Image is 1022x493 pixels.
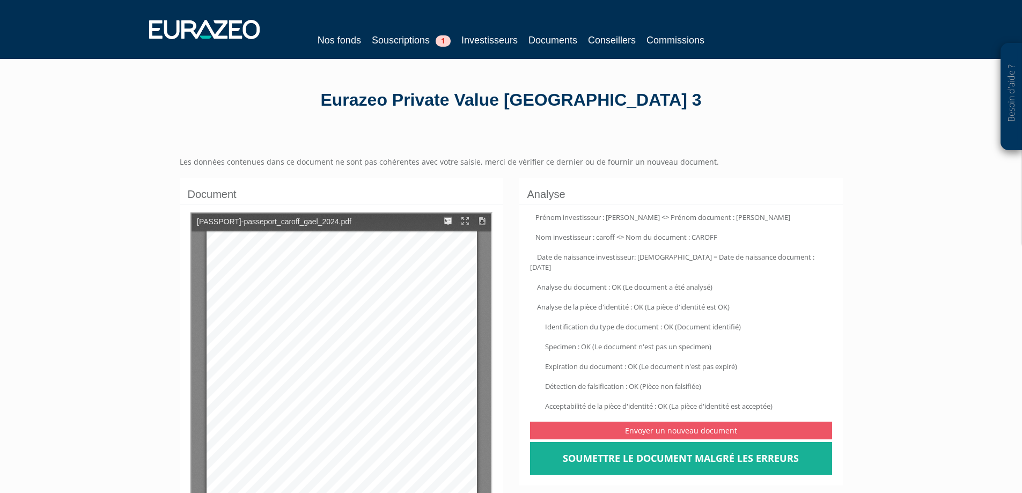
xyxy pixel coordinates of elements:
button: Previous Page [2,342,18,355]
button: Zoom In [116,342,132,355]
button: ViewerJS [258,342,299,355]
a: Souscriptions1 [372,33,451,48]
button: Next Page [17,342,33,355]
a: Soumettre le document malgré les erreurs [530,442,832,475]
button: Download [283,2,299,15]
a: Commissions [646,33,704,48]
p: Besoin d'aide ? [1005,49,1018,145]
label: Page: [34,342,56,354]
a: Conseillers [588,33,636,48]
span: 1 [436,35,451,47]
div: Eurazeo Private Value [GEOGRAPHIC_DATA] 3 [205,88,817,113]
button: Presentation [248,2,264,15]
button: Fullscreen [266,2,282,15]
a: Nos fonds [318,33,361,48]
div: Les données contenues dans ce document ne sont pas cohérentes avec votre saisie, merci de vérifie... [172,157,851,167]
button: Zoom Out [100,342,116,355]
img: 1732889491-logotype_eurazeo_blanc_rvb.png [149,20,260,39]
h2: Document [188,188,495,200]
a: Investisseurs [461,33,518,48]
a: Documents [528,33,577,48]
a: Envoyer un nouveau document [530,422,832,439]
select: Zoom [135,344,210,352]
div: [PASSPORT]-passeport_caroff_gael_2024.pdf [5,4,295,12]
div: Prénom investisseur : [PERSON_NAME] <> Prénom document : [PERSON_NAME] Nom investisseur : caroff ... [519,204,843,486]
h2: Analyse [527,188,835,200]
